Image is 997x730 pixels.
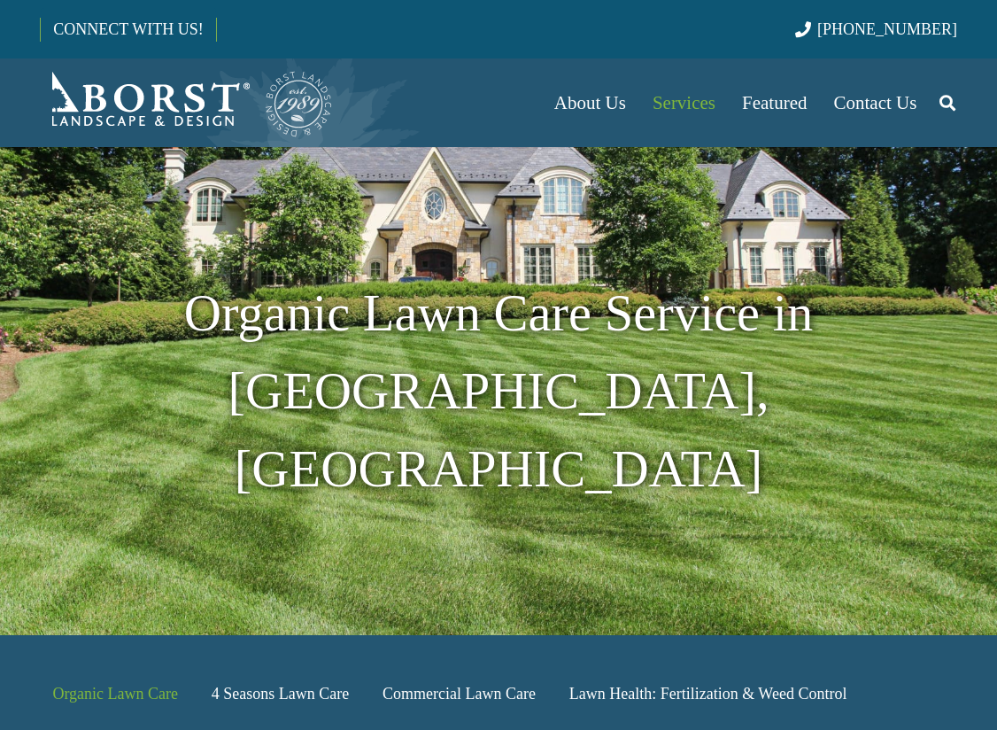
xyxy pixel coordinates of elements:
[639,58,729,147] a: Services
[41,8,215,50] a: CONNECT WITH US!
[742,92,807,113] span: Featured
[40,67,334,138] a: Borst-Logo
[541,58,639,147] a: About Us
[930,81,965,125] a: Search
[817,20,957,38] span: [PHONE_NUMBER]
[556,667,859,719] a: Lawn Health: Fertilization & Weed Control
[834,92,917,113] span: Contact Us
[795,20,957,38] a: [PHONE_NUMBER]
[40,667,190,719] a: Organic Lawn Care
[821,58,931,147] a: Contact Us
[554,92,626,113] span: About Us
[729,58,820,147] a: Featured
[653,92,715,113] span: Services
[40,275,957,508] h1: Organic Lawn Care Service in [GEOGRAPHIC_DATA], [GEOGRAPHIC_DATA]
[198,667,361,719] a: 4 Seasons Lawn Care
[370,667,549,719] a: Commercial Lawn Care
